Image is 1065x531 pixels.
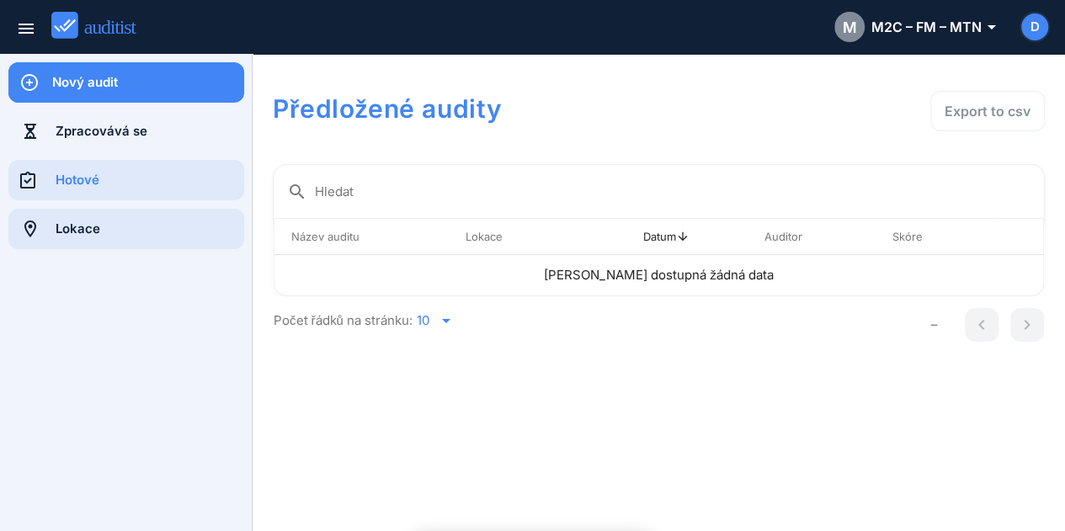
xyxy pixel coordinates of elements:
[1020,12,1050,42] button: D
[56,171,244,189] div: Hotové
[993,219,1043,255] th: : Not sorted.
[8,111,244,151] a: Zpracovává se
[834,12,994,42] div: M2C – FM – MTN
[16,19,36,39] i: menu
[576,219,626,255] th: : Not sorted.
[931,316,938,335] div: –
[843,16,857,39] span: M
[52,73,244,92] div: Nový audit
[51,12,152,40] img: auditist_logo_new.svg
[945,101,1030,121] div: Export to csv
[274,219,449,255] th: Název auditu: Not sorted. Activate to sort ascending.
[417,313,429,328] div: 10
[56,122,244,141] div: Zpracovává se
[274,296,887,345] div: Počet řádků na stránku:
[274,255,1043,295] td: [PERSON_NAME] dostupná žádná data
[1030,18,1040,37] span: D
[626,219,747,255] th: Datum: Sorted descending. Activate to remove sorting.
[876,219,993,255] th: Skóre: Not sorted. Activate to sort ascending.
[821,7,1008,47] button: MM2C – FM – MTN
[56,220,244,238] div: Lokace
[982,17,994,37] i: arrow_drop_down_outlined
[930,91,1045,131] button: Export to csv
[747,219,875,255] th: Auditor: Not sorted. Activate to sort ascending.
[8,160,244,200] a: Hotové
[436,311,456,331] i: arrow_drop_down
[8,209,244,249] a: Lokace
[315,178,1030,205] input: Hledat
[449,219,576,255] th: Lokace: Not sorted. Activate to sort ascending.
[273,91,736,126] h1: Předložené audity
[676,230,690,243] i: arrow_upward
[287,182,307,202] i: search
